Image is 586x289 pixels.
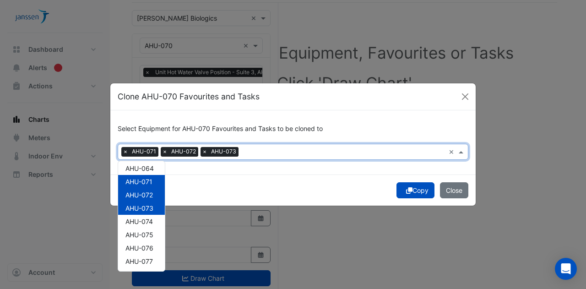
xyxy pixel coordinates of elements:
[125,204,153,212] span: AHU-073
[555,258,577,280] div: Open Intercom Messenger
[201,147,209,156] span: ×
[161,147,169,156] span: ×
[125,178,152,185] span: AHU-071
[458,90,472,104] button: Close
[209,147,239,156] span: AHU-073
[125,218,153,225] span: AHU-074
[130,147,158,156] span: AHU-071
[125,231,153,239] span: AHU-075
[118,125,468,133] h6: Select Equipment for AHU-070 Favourites and Tasks to be cloned to
[121,147,130,156] span: ×
[125,191,153,199] span: AHU-072
[169,147,198,156] span: AHU-072
[118,91,260,103] h5: Clone AHU-070 Favourites and Tasks
[125,244,153,252] span: AHU-076
[396,182,434,198] button: Copy
[125,271,153,278] span: AHU-078
[118,161,165,271] div: Options List
[449,147,456,157] span: Clear
[440,182,468,198] button: Close
[125,257,153,265] span: AHU-077
[125,164,154,172] span: AHU-064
